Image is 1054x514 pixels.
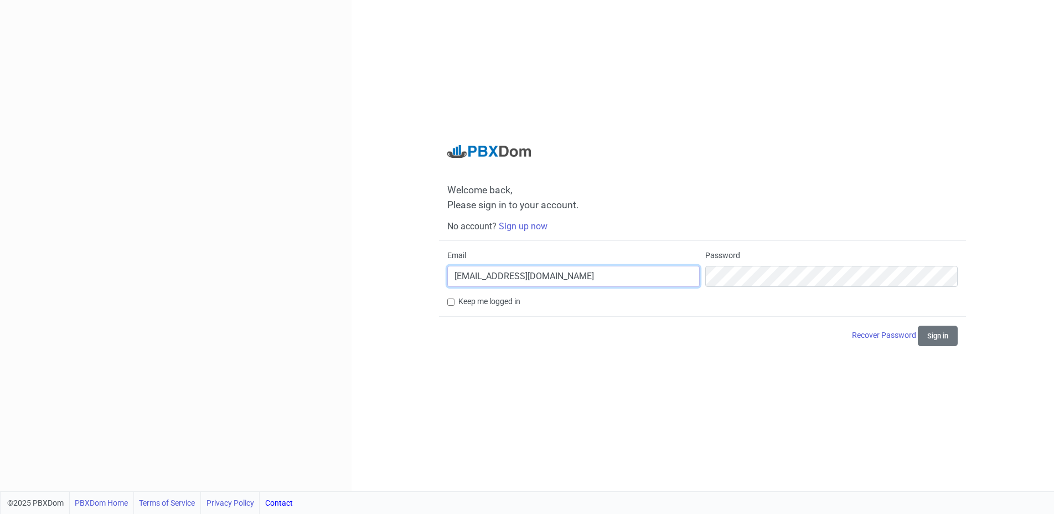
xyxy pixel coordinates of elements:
a: Terms of Service [139,492,195,514]
label: Email [447,250,466,261]
a: Recover Password [852,331,918,340]
label: Keep me logged in [458,296,520,307]
a: PBXDom Home [75,492,128,514]
span: Welcome back, [447,184,958,196]
a: Sign up now [499,221,547,232]
button: Sign in [918,326,958,346]
h6: No account? [447,221,958,232]
a: Contact [265,492,293,514]
span: Please sign in to your account. [447,199,579,210]
label: Password [705,250,740,261]
div: ©2025 PBXDom [7,492,293,514]
a: Privacy Policy [206,492,254,514]
input: Email here... [447,266,700,287]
